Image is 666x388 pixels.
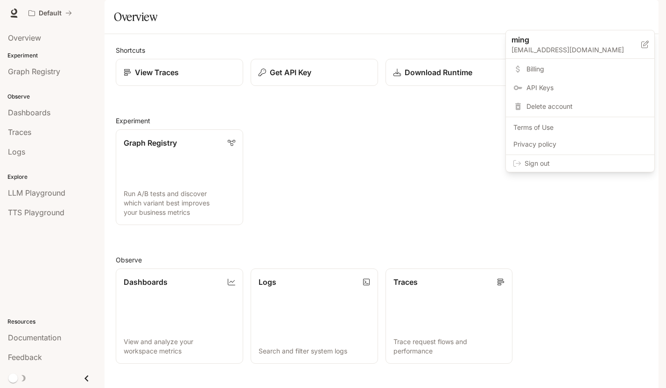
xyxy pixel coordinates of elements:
[513,140,647,149] span: Privacy policy
[526,83,647,92] span: API Keys
[508,79,652,96] a: API Keys
[512,34,626,45] p: ming
[512,45,641,55] p: [EMAIL_ADDRESS][DOMAIN_NAME]
[526,102,647,111] span: Delete account
[506,155,654,172] div: Sign out
[513,123,647,132] span: Terms of Use
[508,136,652,153] a: Privacy policy
[526,64,647,74] span: Billing
[525,159,647,168] span: Sign out
[508,98,652,115] div: Delete account
[508,119,652,136] a: Terms of Use
[508,61,652,78] a: Billing
[506,30,654,59] div: ming[EMAIL_ADDRESS][DOMAIN_NAME]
